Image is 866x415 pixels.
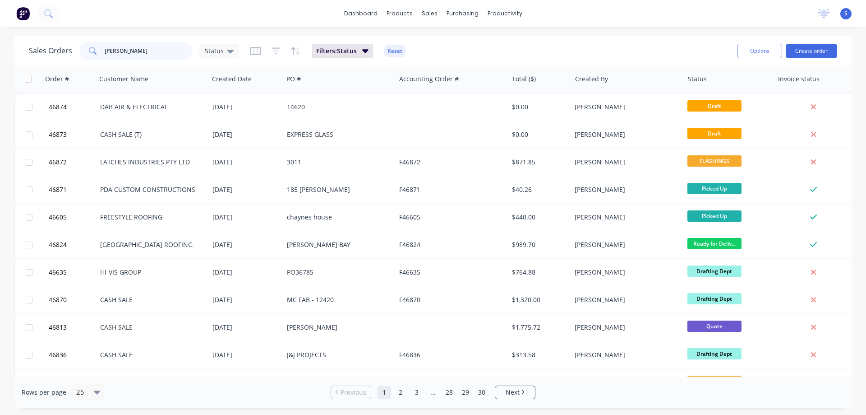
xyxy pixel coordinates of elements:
span: FLASHINGS [687,155,742,167]
span: 46605 [49,213,67,222]
div: PDA CUSTOM CONSTRUCTIONS [100,185,200,194]
div: 185 [PERSON_NAME] [287,185,387,194]
div: [PERSON_NAME] [575,158,675,167]
div: [DATE] [212,185,280,194]
button: 46813 [46,314,100,341]
a: Page 3 [410,386,424,399]
div: purchasing [442,7,483,20]
div: [DATE] [212,295,280,304]
div: [PERSON_NAME] [575,213,675,222]
span: Quote [687,321,742,332]
div: [PERSON_NAME] [575,323,675,332]
div: Customer Name [99,75,148,84]
span: 46813 [49,323,67,332]
span: 46871 [49,185,67,194]
div: FREESTYLE ROOFING [100,213,200,222]
div: Total ($) [512,75,536,84]
div: [PERSON_NAME] [575,268,675,277]
div: [PERSON_NAME] [575,240,675,249]
div: J&J PROJECTS [287,350,387,359]
button: 46873 [46,121,100,148]
div: products [382,7,417,20]
div: F46871 [399,185,499,194]
a: Next page [495,388,535,397]
span: Rows per page [22,388,66,397]
div: [GEOGRAPHIC_DATA] ROOFING [100,240,200,249]
span: Drafting Dept [687,293,742,304]
div: CASH SALE [100,350,200,359]
a: Page 2 [394,386,407,399]
div: MC FAB - 12420 [287,295,387,304]
div: CASH SALE [100,295,200,304]
button: 46874 [46,93,100,121]
div: [PERSON_NAME] [575,295,675,304]
a: Page 1 is your current page [378,386,391,399]
span: Next [506,388,520,397]
div: Created By [575,75,608,84]
div: F46870 [399,295,499,304]
div: F46872 [399,158,499,167]
div: F46635 [399,268,499,277]
ul: Pagination [327,386,539,399]
span: Draft [687,128,742,139]
div: Created Date [212,75,252,84]
span: 46870 [49,295,67,304]
div: Order # [45,75,69,84]
button: 46869 [46,369,100,396]
div: Accounting Order # [399,75,459,84]
div: [PERSON_NAME] [287,323,387,332]
img: Factory [16,7,30,20]
span: 46836 [49,350,67,359]
button: 46870 [46,286,100,313]
span: Draft [687,100,742,112]
a: dashboard [340,7,382,20]
span: Ready for Deliv... [687,238,742,249]
div: Status [688,75,707,84]
button: 46872 [46,149,100,176]
div: [PERSON_NAME] [575,103,675,112]
div: HI-VIS GROUP [100,268,200,277]
button: 46824 [46,231,100,258]
div: DAB AIR & ELECTRICAL [100,103,200,112]
div: [DATE] [212,268,280,277]
div: [PERSON_NAME] [575,350,675,359]
div: productivity [483,7,527,20]
div: CASH SALE [100,323,200,332]
a: Page 29 [459,386,472,399]
button: 46635 [46,259,100,286]
button: Reset [384,45,406,57]
div: F46824 [399,240,499,249]
h1: Sales Orders [29,47,72,55]
a: Previous page [331,388,371,397]
div: [DATE] [212,240,280,249]
div: 14620 [287,103,387,112]
span: Picked Up [687,183,742,194]
div: CASH SALE (T) [100,130,200,139]
span: Previous [341,388,366,397]
div: [DATE] [212,103,280,112]
button: Options [737,44,782,58]
span: 46873 [49,130,67,139]
div: $871.85 [512,158,565,167]
a: Jump forward [426,386,440,399]
span: 46872 [49,158,67,167]
span: 46635 [49,268,67,277]
div: F46836 [399,350,499,359]
span: Drafting Dept [687,266,742,277]
span: S [844,9,848,18]
a: Page 30 [475,386,488,399]
button: 46871 [46,176,100,203]
button: Create order [786,44,837,58]
div: [PERSON_NAME] BAY [287,240,387,249]
div: [PERSON_NAME] [575,130,675,139]
div: PO36785 [287,268,387,277]
span: Picked Up [687,210,742,222]
div: sales [417,7,442,20]
span: FLASHINGS [687,376,742,387]
div: $1,320.00 [512,295,565,304]
div: [DATE] [212,323,280,332]
div: $0.00 [512,103,565,112]
div: $764.88 [512,268,565,277]
div: LATCHES INDUSTRIES PTY LTD [100,158,200,167]
span: Drafting Dept [687,348,742,359]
